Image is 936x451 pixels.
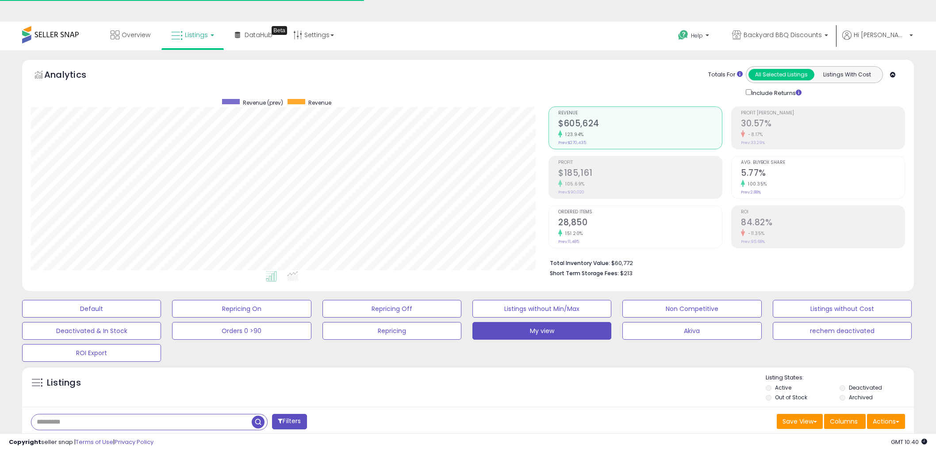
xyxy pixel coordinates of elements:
[558,140,586,145] small: Prev: $270,435
[245,30,272,39] span: DataHub
[22,344,161,362] button: ROI Export
[562,131,584,138] small: 123.94%
[775,394,807,401] label: Out of Stock
[322,300,461,318] button: Repricing Off
[558,210,722,215] span: Ordered Items
[44,68,104,83] h5: Analytics
[766,374,914,382] p: Listing States:
[741,239,765,244] small: Prev: 95.68%
[115,438,153,446] a: Privacy Policy
[272,414,307,429] button: Filters
[550,269,619,277] b: Short Term Storage Fees:
[287,22,341,48] a: Settings
[558,239,579,244] small: Prev: 11,485
[745,181,767,187] small: 100.35%
[741,118,905,130] h2: 30.57%
[558,217,722,229] h2: 28,850
[775,384,791,391] label: Active
[622,300,761,318] button: Non Competitive
[322,322,461,340] button: Repricing
[47,377,81,389] h5: Listings
[691,32,703,39] span: Help
[744,30,822,39] span: Backyard BBQ Discounts
[824,414,866,429] button: Columns
[562,230,583,237] small: 151.20%
[741,160,905,165] span: Avg. Buybox Share
[104,22,157,48] a: Overview
[562,181,585,187] small: 105.69%
[308,99,331,106] span: Revenue
[165,22,221,48] a: Listings
[739,87,812,98] div: Include Returns
[748,69,814,80] button: All Selected Listings
[854,30,907,39] span: Hi [PERSON_NAME]
[708,71,743,79] div: Totals For
[745,131,763,138] small: -8.17%
[550,257,898,268] li: $60,772
[558,189,584,195] small: Prev: $90,020
[725,22,835,50] a: Backyard BBQ Discounts
[9,438,41,446] strong: Copyright
[849,384,882,391] label: Deactivated
[620,269,633,277] span: $213
[185,30,208,39] span: Listings
[22,300,161,318] button: Default
[622,322,761,340] button: Akiva
[867,414,905,429] button: Actions
[243,99,283,106] span: Revenue (prev)
[741,189,761,195] small: Prev: 2.88%
[272,26,287,35] div: Tooltip anchor
[9,438,153,447] div: seller snap | |
[558,118,722,130] h2: $605,624
[745,230,765,237] small: -11.35%
[891,438,927,446] span: 2025-08-18 10:40 GMT
[122,30,150,39] span: Overview
[172,300,311,318] button: Repricing On
[671,23,718,50] a: Help
[228,22,279,48] a: DataHub
[741,168,905,180] h2: 5.77%
[830,417,858,426] span: Columns
[22,322,161,340] button: Deactivated & In Stock
[777,414,823,429] button: Save View
[472,322,611,340] button: My view
[550,259,610,267] b: Total Inventory Value:
[814,69,880,80] button: Listings With Cost
[741,140,765,145] small: Prev: 33.29%
[849,394,873,401] label: Archived
[558,111,722,116] span: Revenue
[172,322,311,340] button: Orders 0 >90
[741,111,905,116] span: Profit [PERSON_NAME]
[773,322,912,340] button: rechem deactivated
[773,300,912,318] button: Listings without Cost
[741,217,905,229] h2: 84.82%
[472,300,611,318] button: Listings without Min/Max
[558,160,722,165] span: Profit
[558,168,722,180] h2: $185,161
[842,30,913,50] a: Hi [PERSON_NAME]
[678,30,689,41] i: Get Help
[741,210,905,215] span: ROI
[76,438,113,446] a: Terms of Use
